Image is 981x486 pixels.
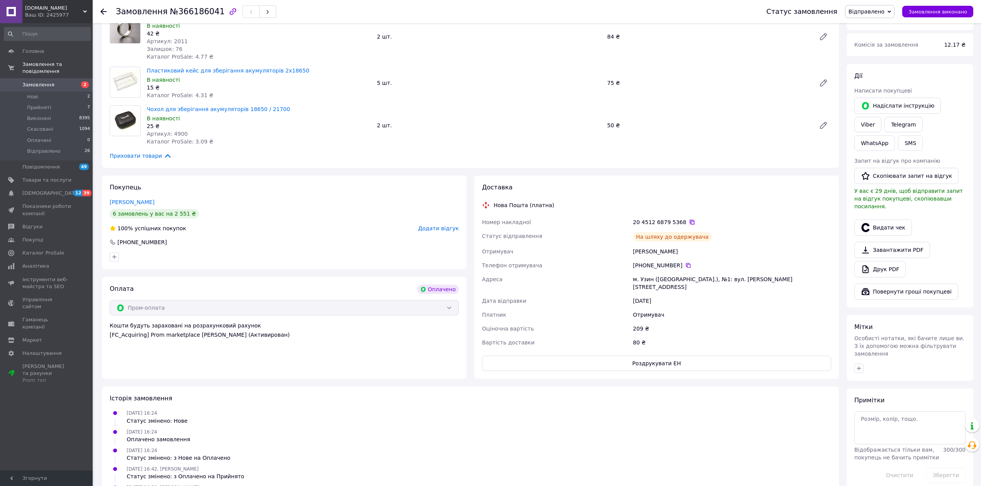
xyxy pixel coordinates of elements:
[854,242,930,258] a: Завантажити PDF
[147,38,188,44] span: Артикул: 2011
[374,78,604,88] div: 5 шт.
[849,8,884,15] span: Відправлено
[22,48,44,55] span: Головна
[482,339,535,346] span: Вартість доставки
[147,84,371,91] div: 15 ₴
[117,225,133,231] span: 100%
[902,6,973,17] button: Замовлення виконано
[22,81,54,88] span: Замовлення
[22,190,80,197] span: [DEMOGRAPHIC_DATA]
[854,335,964,357] span: Особисті нотатки, які бачите лише ви. З їх допомогою можна фільтрувати замовлення
[147,54,213,60] span: Каталог ProSale: 4.77 ₴
[22,177,71,184] span: Товари та послуги
[854,447,939,461] span: Відображається тільки вам, покупець не бачить примітки
[87,137,90,144] span: 0
[854,188,963,209] span: У вас є 29 днів, щоб відправити запит на відгук покупцеві, скопіювавши посилання.
[147,30,371,37] div: 42 ₴
[147,92,213,98] span: Каталог ProSale: 4.31 ₴
[27,93,38,100] span: Нові
[22,296,71,310] span: Управління сайтом
[147,115,180,121] span: В наявності
[147,122,371,130] div: 25 ₴
[22,250,64,256] span: Каталог ProSale
[4,27,91,41] input: Пошук
[110,152,172,160] span: Приховати товари
[633,262,831,269] div: [PHONE_NUMBER]
[127,472,244,480] div: Статус змінено: з Оплачено на Прийнято
[943,447,966,453] span: 300 / 300
[633,218,831,226] div: 20 4512 6879 5368
[604,120,813,131] div: 50 ₴
[25,12,93,19] div: Ваш ID: 2425977
[854,168,959,184] button: Скопіювати запит на відгук
[110,285,134,292] span: Оплата
[944,42,966,48] span: 12.17 ₴
[110,13,140,43] img: Магніт для ліхтаря convoy s2+
[854,72,862,79] span: Дії
[766,8,837,15] div: Статус замовлення
[147,106,290,112] a: Чохол для зберігання акумуляторів 18650 / 21700
[27,104,51,111] span: Прийняті
[631,294,833,308] div: [DATE]
[631,245,833,258] div: [PERSON_NAME]
[127,448,157,453] span: [DATE] 16:24
[27,137,51,144] span: Оплачені
[82,190,91,196] span: 39
[854,42,918,48] span: Комісія за замовлення
[854,323,873,331] span: Мітки
[22,337,42,344] span: Маркет
[116,7,168,16] span: Замовлення
[854,88,912,94] span: Написати покупцеві
[417,285,459,294] div: Оплачено
[908,9,967,15] span: Замовлення виконано
[22,350,62,357] span: Налаштування
[854,261,906,277] a: Друк PDF
[482,262,542,268] span: Телефон отримувача
[117,238,168,246] div: [PHONE_NUMBER]
[110,224,186,232] div: успішних покупок
[110,70,140,94] img: Пластиковий кейс для зберігання акумуляторів 2х18650
[482,326,534,332] span: Оціночна вартість
[170,7,225,16] span: №366186041
[482,184,513,191] span: Доставка
[25,5,83,12] span: Customlight.com.ua
[884,117,922,132] a: Telegram
[482,248,513,255] span: Отримувач
[631,308,833,322] div: Отримувач
[22,164,60,170] span: Повідомлення
[854,135,895,151] a: WhatsApp
[27,126,53,133] span: Скасовані
[85,148,90,155] span: 26
[816,75,831,91] a: Редагувати
[147,67,309,74] a: Пластиковий кейс для зберігання акумуляторів 2х18650
[22,203,71,217] span: Показники роботи компанії
[79,126,90,133] span: 1094
[147,138,213,145] span: Каталог ProSale: 3.09 ₴
[631,322,833,336] div: 209 ₴
[816,29,831,44] a: Редагувати
[492,201,556,209] div: Нова Пошта (платна)
[147,23,180,29] span: В наявності
[898,135,923,151] button: SMS
[100,8,107,15] div: Повернутися назад
[482,356,831,371] button: Роздрукувати ЕН
[482,312,506,318] span: Платник
[854,397,884,404] span: Примітки
[633,232,712,241] div: На шляху до одержувача
[127,410,157,416] span: [DATE] 16:24
[854,219,912,236] button: Видати чек
[127,417,188,425] div: Статус змінено: Нове
[87,104,90,111] span: 7
[482,219,531,225] span: Номер накладної
[27,148,61,155] span: Відправлено
[374,120,604,131] div: 2 шт.
[110,199,154,205] a: [PERSON_NAME]
[81,81,89,88] span: 2
[22,363,71,384] span: [PERSON_NAME] та рахунки
[22,223,42,230] span: Відгуки
[79,115,90,122] span: 8395
[110,331,459,339] div: [FC_Acquiring] Prom marketplace [PERSON_NAME] (Активирован)
[87,93,90,100] span: 2
[604,31,813,42] div: 84 ₴
[79,164,89,170] span: 49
